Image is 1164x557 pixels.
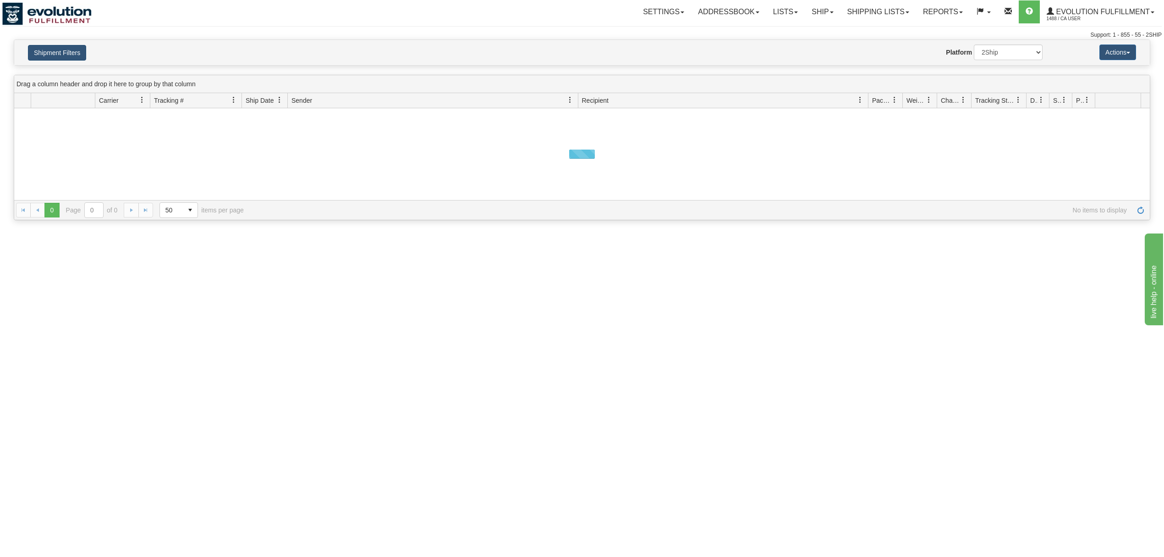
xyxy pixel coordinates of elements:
[1076,96,1084,105] span: Pickup Status
[1010,92,1026,108] a: Tracking Status filter column settings
[246,96,274,105] span: Ship Date
[805,0,840,23] a: Ship
[852,92,868,108] a: Recipient filter column settings
[921,92,937,108] a: Weight filter column settings
[1133,203,1148,217] a: Refresh
[691,0,766,23] a: Addressbook
[906,96,926,105] span: Weight
[159,202,244,218] span: items per page
[941,96,960,105] span: Charge
[1143,232,1163,325] iframe: chat widget
[165,206,177,215] span: 50
[28,45,86,61] button: Shipment Filters
[582,96,609,105] span: Recipient
[1054,8,1150,16] span: Evolution Fulfillment
[1030,96,1038,105] span: Delivery Status
[2,2,92,25] img: logo1488.jpg
[159,202,198,218] span: Page sizes drop down
[975,96,1015,105] span: Tracking Status
[226,92,242,108] a: Tracking # filter column settings
[1033,92,1049,108] a: Delivery Status filter column settings
[14,75,1150,93] div: grid grouping header
[44,203,59,217] span: Page 0
[154,96,184,105] span: Tracking #
[1079,92,1095,108] a: Pickup Status filter column settings
[257,206,1127,214] span: No items to display
[1056,92,1072,108] a: Shipment Issues filter column settings
[99,96,119,105] span: Carrier
[183,203,198,217] span: select
[636,0,691,23] a: Settings
[1047,14,1115,23] span: 1488 / CA User
[1040,0,1161,23] a: Evolution Fulfillment 1488 / CA User
[872,96,891,105] span: Packages
[562,92,578,108] a: Sender filter column settings
[916,0,970,23] a: Reports
[955,92,971,108] a: Charge filter column settings
[2,31,1162,39] div: Support: 1 - 855 - 55 - 2SHIP
[887,92,902,108] a: Packages filter column settings
[134,92,150,108] a: Carrier filter column settings
[946,48,972,57] label: Platform
[766,0,805,23] a: Lists
[840,0,916,23] a: Shipping lists
[1053,96,1061,105] span: Shipment Issues
[272,92,287,108] a: Ship Date filter column settings
[1099,45,1136,60] button: Actions
[7,6,85,17] div: live help - online
[291,96,312,105] span: Sender
[66,202,118,218] span: Page of 0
